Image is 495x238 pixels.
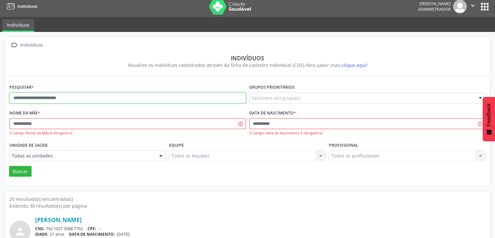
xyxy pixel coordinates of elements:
[88,226,96,231] span: CPF:
[9,140,48,150] label: Unidade de saúde
[69,231,115,237] span: DATA DE NASCIMENTO:
[418,1,451,7] div: [PERSON_NAME]
[169,140,184,150] label: Equipe
[252,95,300,101] span: Selecione o(s) grupo(s)
[249,130,486,136] div: O campo Data de Nascimento é obrigatório
[35,231,486,237] div: 21 anos
[35,216,82,223] a: [PERSON_NAME]
[14,62,481,68] div: Visualize os indivíduos cadastrados através da ficha de cadastro individual (CDS).
[35,226,45,231] span: CNS:
[98,226,101,231] span: --
[9,166,32,177] button: Buscar
[9,108,40,118] label: Nome da mãe
[19,40,44,50] div: Indivíduos
[17,4,37,9] span: Indivíduos
[249,108,296,118] label: Data de nascimento
[9,82,34,93] label: Pesquisar
[329,140,358,150] label: Profissional
[9,130,246,136] div: O campo Nome da Mãe é obrigatório
[9,202,486,209] div: Exibindo 30 resultado(s) por página
[5,1,37,12] a: Indivíduos
[249,82,295,93] label: Grupos prioritários
[418,7,451,12] span: Administrador
[2,19,34,32] a: Indivíduos
[469,2,476,9] i: 
[9,40,44,50] a:  Indivíduos
[9,40,19,50] i: 
[12,153,153,159] span: Todas as unidades
[305,62,367,68] i: Para saber mais,
[117,231,130,237] span: [DATE]
[35,226,486,231] div: 702 1027 3088 7792
[479,1,490,12] button: apps
[341,62,367,68] span: clique aqui!
[486,103,492,126] span: Feedback
[9,196,486,202] div: 20 resultado(s) encontrado(s)
[14,54,481,62] div: Indivíduos
[35,231,48,237] span: IDADE:
[483,97,495,141] button: Feedback - Mostrar pesquisa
